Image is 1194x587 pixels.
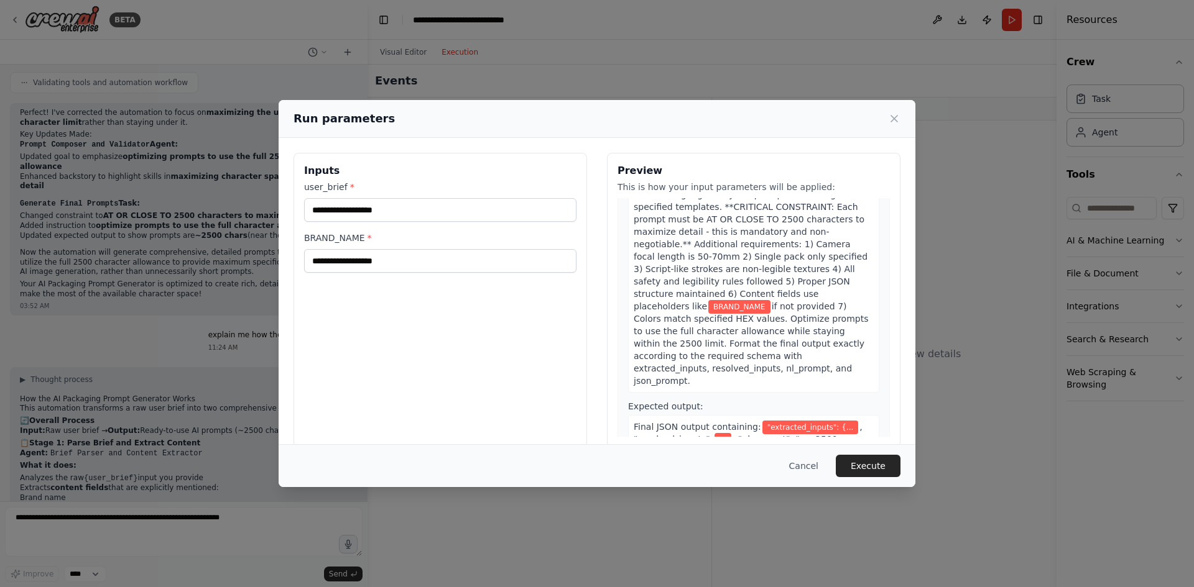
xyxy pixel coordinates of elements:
span: Variable: "extracted_inputs": {... [762,421,859,434]
h2: Run parameters [294,110,395,127]
span: Variable: BRAND_NAME [708,300,771,314]
button: Cancel [779,455,828,477]
h3: Preview [618,163,890,178]
span: Expected output: [628,401,703,411]
label: BRAND_NAME [304,232,576,244]
span: Using the complete resolved inputs, generate both natural language and JSON prompts according to ... [634,177,868,311]
label: user_brief [304,181,576,193]
button: Execute [836,455,900,477]
h3: Inputs [304,163,576,178]
span: Final JSON output containing: [634,422,761,432]
span: if not provided 7) Colors match specified HEX values. Optimize prompts to use the full character ... [634,301,868,386]
span: , "nl_prompt": "...~2500 chars...", "json_prompt": [634,434,838,457]
span: Variable: ... [715,433,731,447]
p: This is how your input parameters will be applied: [618,181,890,193]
